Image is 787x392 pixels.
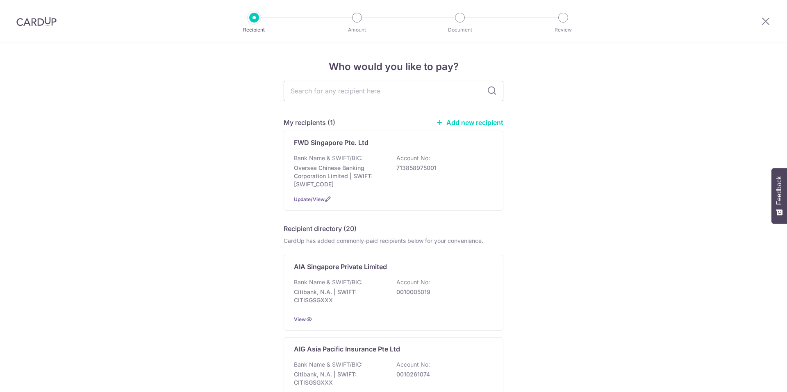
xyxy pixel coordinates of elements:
div: CardUp has added commonly-paid recipients below for your convenience. [284,237,503,245]
img: CardUp [16,16,57,26]
h4: Who would you like to pay? [284,59,503,74]
p: 713858975001 [396,164,488,172]
p: 0010261074 [396,370,488,378]
a: Add new recipient [436,118,503,127]
p: Recipient [224,26,284,34]
p: Bank Name & SWIFT/BIC: [294,154,363,162]
p: Bank Name & SWIFT/BIC: [294,360,363,369]
p: Account No: [396,154,430,162]
button: Feedback - Show survey [771,168,787,224]
p: AIG Asia Pacific Insurance Pte Ltd [294,344,400,354]
input: Search for any recipient here [284,81,503,101]
p: Document [430,26,490,34]
p: Citibank, N.A. | SWIFT: CITISGSGXXX [294,370,386,387]
a: Update/View [294,196,325,202]
p: FWD Singapore Pte. Ltd [294,138,368,147]
h5: Recipient directory (20) [284,224,357,233]
p: AIA Singapore Private Limited [294,262,387,272]
p: Bank Name & SWIFT/BIC: [294,278,363,286]
p: Oversea Chinese Banking Corporation Limited | SWIFT: [SWIFT_CODE] [294,164,386,188]
a: View [294,316,306,322]
p: Review [533,26,594,34]
p: Citibank, N.A. | SWIFT: CITISGSGXXX [294,288,386,304]
h5: My recipients (1) [284,118,335,127]
p: Account No: [396,278,430,286]
p: Amount [327,26,387,34]
span: Feedback [776,176,783,205]
p: 0010005019 [396,288,488,296]
p: Account No: [396,360,430,369]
